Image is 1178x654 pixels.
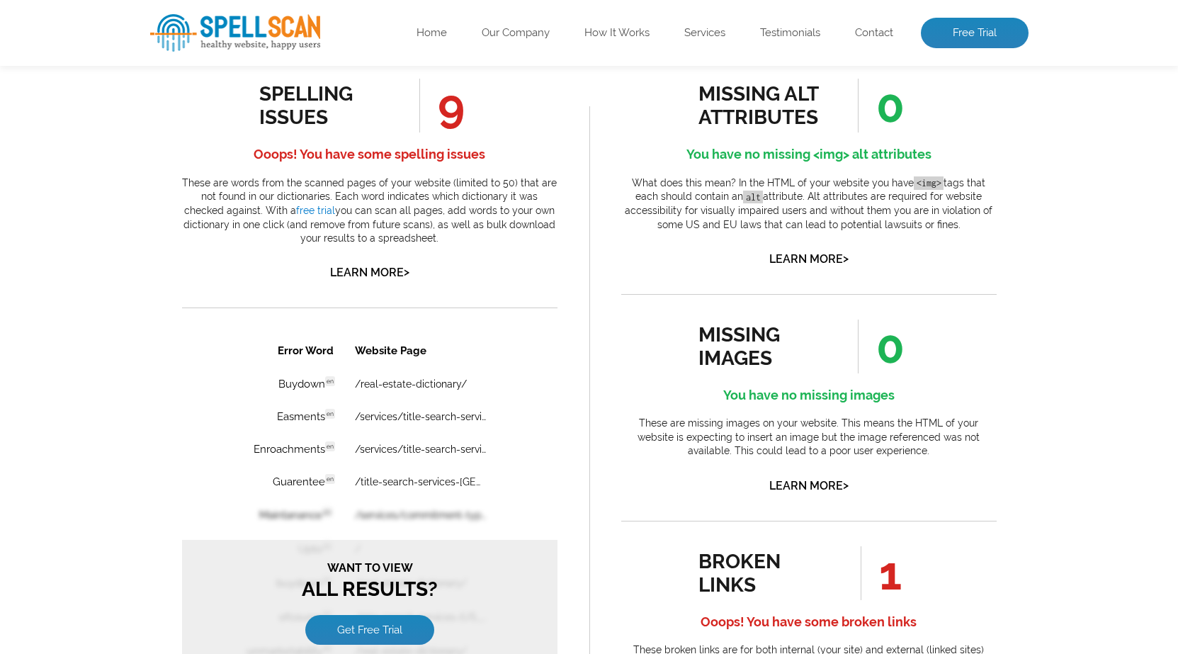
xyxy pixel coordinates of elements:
a: Services [684,26,725,40]
p: These are missing images on your website. This means the HTML of your website is expecting to ins... [621,417,997,458]
h3: All Results? [7,110,368,137]
div: missing images [698,323,827,370]
a: Learn More> [769,252,849,266]
span: > [843,249,849,269]
h4: You have no missing images [621,384,997,407]
h4: Ooops! You have some broken links [621,611,997,633]
a: How It Works [584,26,650,40]
a: Learn More> [769,479,849,492]
a: /title-search-services-[GEOGRAPHIC_DATA]/ [173,143,304,154]
a: 1 [181,203,193,219]
code: <img> [914,176,944,190]
th: Broken Link [1,1,140,34]
a: /services/title-search-services/ [173,111,304,122]
span: en [143,141,153,151]
h3: All Results? [7,228,368,268]
h4: You have no missing <img> alt attributes [621,143,997,166]
span: Want to view [7,110,368,120]
a: Testimonials [760,26,820,40]
a: Get Free Trial [130,152,246,176]
td: Enroachments [37,101,162,132]
a: Learn More> [330,266,409,279]
th: Website Page [163,1,339,34]
a: Home [417,26,447,40]
a: Get Free Trial [123,282,252,312]
span: > [404,262,409,282]
img: spellScan [150,14,320,52]
td: Guarentee [37,133,162,164]
td: Buydown [37,35,162,67]
div: missing alt attributes [698,82,827,129]
div: spelling issues [259,82,387,129]
a: Free Trial [921,18,1029,49]
th: Error Word [37,1,162,34]
p: What does this mean? In the HTML of your website you have tags that each should contain an attrib... [621,176,997,232]
a: free trial [296,205,335,216]
span: en [143,43,153,53]
span: > [843,475,849,495]
span: 9 [419,79,465,133]
code: alt [743,191,763,204]
p: These are words from the scanned pages of your website (limited to 50) that are not found in our ... [182,176,557,246]
span: Want to view [7,228,368,242]
span: en [143,108,153,118]
a: Contact [855,26,893,40]
span: 0 [858,79,905,133]
span: en [143,76,153,86]
span: 0 [858,320,905,373]
td: Easments [37,68,162,99]
th: Website Page [142,1,300,34]
h4: Ooops! You have some spelling issues [182,143,557,166]
a: /real-estate-dictionary/ [173,45,285,57]
a: 1 [181,403,193,419]
a: Our Company [482,26,550,40]
div: broken links [698,550,827,597]
span: 1 [861,546,902,600]
a: /services/title-search-services/ [173,78,304,89]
